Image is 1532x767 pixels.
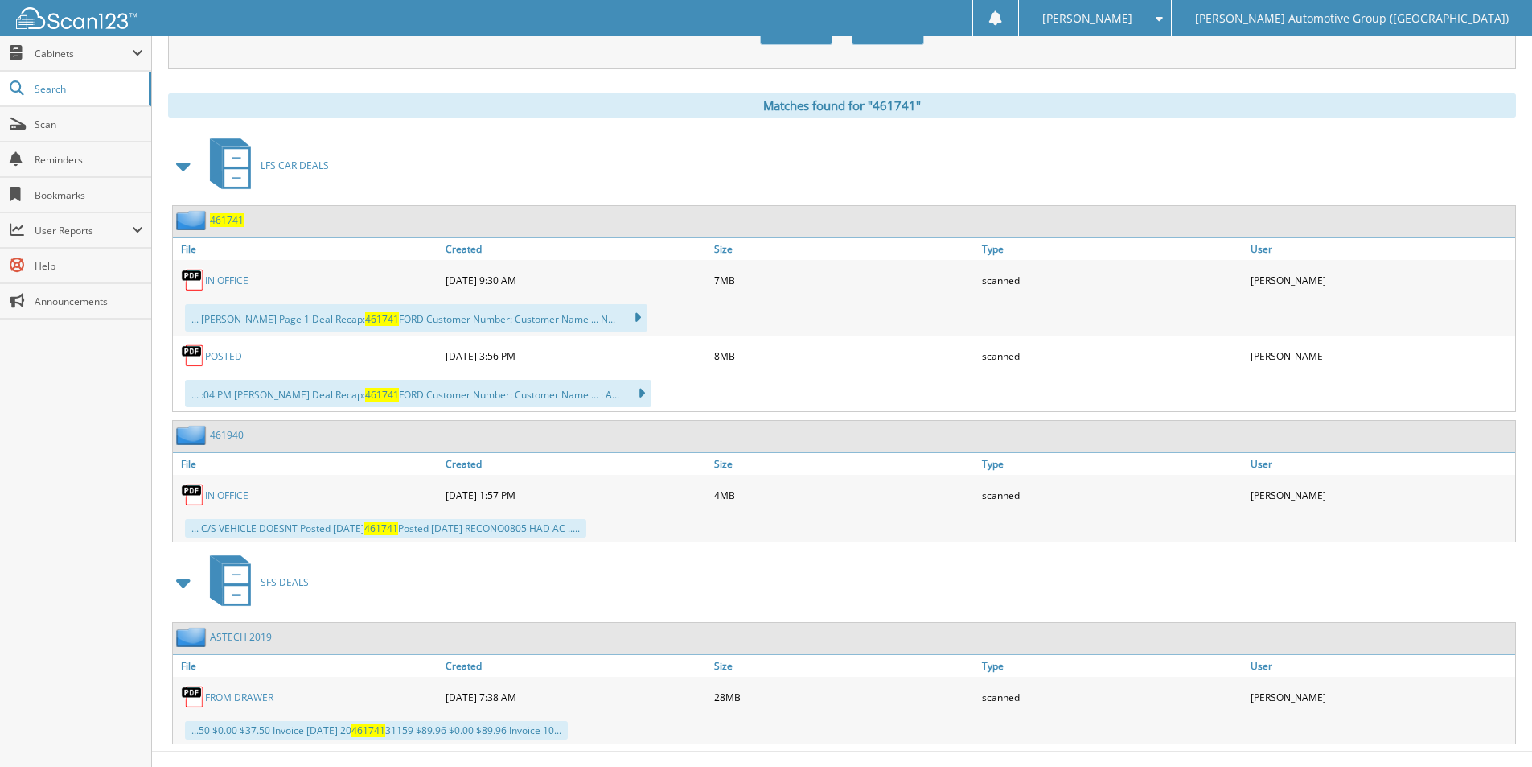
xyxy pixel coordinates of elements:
span: Announcements [35,295,143,308]
img: folder2.png [176,627,210,647]
div: [DATE] 9:30 AM [442,264,710,296]
a: IN OFFICE [205,489,248,502]
span: Cabinets [35,47,132,60]
a: POSTED [205,349,242,363]
span: 461741 [351,724,385,737]
img: PDF.png [181,685,205,709]
a: User [1247,655,1515,677]
div: scanned [978,264,1247,296]
img: folder2.png [176,210,210,230]
a: File [173,453,442,475]
div: [DATE] 7:38 AM [442,681,710,713]
a: User [1247,453,1515,475]
span: 461741 [364,522,398,535]
div: ...50 $0.00 $37.50 Invoice [DATE] 20 31159 $89.96 $0.00 $89.96 Invoice 10... [185,721,568,740]
div: ... :04 PM [PERSON_NAME] Deal Recap: FORD Customer Number: Customer Name ... : A... [185,380,651,407]
span: LFS CAR DEALS [261,159,329,172]
span: User Reports [35,224,132,237]
div: [PERSON_NAME] [1247,479,1515,511]
div: 28MB [710,681,979,713]
div: [DATE] 1:57 PM [442,479,710,511]
a: IN OFFICE [205,274,248,287]
a: Created [442,655,710,677]
div: 4MB [710,479,979,511]
div: [DATE] 3:56 PM [442,340,710,372]
span: 461741 [365,312,399,326]
div: [PERSON_NAME] [1247,264,1515,296]
div: [PERSON_NAME] [1247,681,1515,713]
div: ... [PERSON_NAME] Page 1 Deal Recap: FORD Customer Number: Customer Name ... N... [185,304,647,332]
a: Created [442,238,710,260]
a: 461940 [210,428,244,442]
span: Reminders [35,153,143,167]
span: 461741 [365,388,399,402]
a: Type [978,655,1247,677]
img: PDF.png [181,344,205,368]
a: Size [710,238,979,260]
div: [PERSON_NAME] [1247,340,1515,372]
span: [PERSON_NAME] [1042,14,1132,23]
a: ASTECH 2019 [210,630,272,644]
a: 461741 [210,213,244,227]
div: scanned [978,340,1247,372]
a: Size [710,453,979,475]
iframe: Chat Widget [1452,690,1532,767]
span: Search [35,82,141,96]
a: Size [710,655,979,677]
a: SFS DEALS [200,551,309,614]
img: PDF.png [181,483,205,507]
a: FROM DRAWER [205,691,273,704]
div: 7MB [710,264,979,296]
div: ... C/S VEHICLE DOESNT Posted [DATE] Posted [DATE] RECONO0805 HAD AC ..... [185,519,586,538]
img: PDF.png [181,268,205,292]
img: scan123-logo-white.svg [16,7,137,29]
span: Help [35,259,143,273]
a: File [173,655,442,677]
a: Type [978,238,1247,260]
div: 8MB [710,340,979,372]
div: scanned [978,681,1247,713]
span: Scan [35,118,143,131]
span: Bookmarks [35,188,143,202]
div: Matches found for "461741" [168,93,1516,118]
a: User [1247,238,1515,260]
span: [PERSON_NAME] Automotive Group ([GEOGRAPHIC_DATA]) [1195,14,1509,23]
span: SFS DEALS [261,575,309,589]
a: Created [442,453,710,475]
a: LFS CAR DEALS [200,134,329,197]
img: folder2.png [176,425,210,445]
div: scanned [978,479,1247,511]
a: File [173,238,442,260]
a: Type [978,453,1247,475]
